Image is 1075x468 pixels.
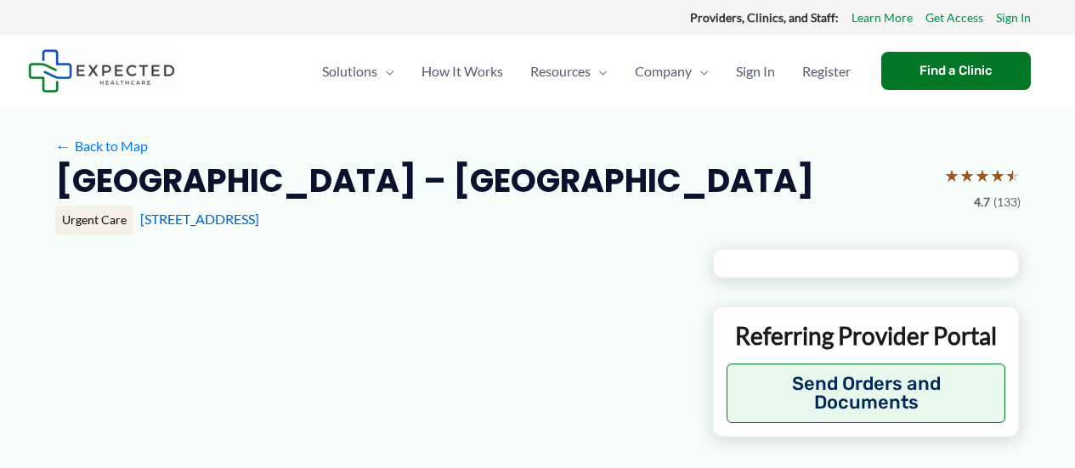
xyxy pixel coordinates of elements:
[692,42,709,101] span: Menu Toggle
[308,42,864,101] nav: Primary Site Navigation
[975,160,990,191] span: ★
[722,42,789,101] a: Sign In
[55,138,71,154] span: ←
[996,7,1031,29] a: Sign In
[990,160,1005,191] span: ★
[993,191,1021,213] span: (133)
[322,42,377,101] span: Solutions
[852,7,913,29] a: Learn More
[591,42,608,101] span: Menu Toggle
[621,42,722,101] a: CompanyMenu Toggle
[802,42,851,101] span: Register
[736,42,775,101] span: Sign In
[55,206,133,234] div: Urgent Care
[140,211,259,227] a: [STREET_ADDRESS]
[308,42,408,101] a: SolutionsMenu Toggle
[974,191,990,213] span: 4.7
[55,160,814,201] h2: [GEOGRAPHIC_DATA] – [GEOGRAPHIC_DATA]
[789,42,864,101] a: Register
[377,42,394,101] span: Menu Toggle
[517,42,621,101] a: ResourcesMenu Toggle
[727,320,1006,351] p: Referring Provider Portal
[881,52,1031,90] a: Find a Clinic
[1005,160,1021,191] span: ★
[422,42,503,101] span: How It Works
[28,49,175,93] img: Expected Healthcare Logo - side, dark font, small
[635,42,692,101] span: Company
[690,10,839,25] strong: Providers, Clinics, and Staff:
[55,133,148,159] a: ←Back to Map
[727,364,1006,423] button: Send Orders and Documents
[925,7,983,29] a: Get Access
[959,160,975,191] span: ★
[408,42,517,101] a: How It Works
[530,42,591,101] span: Resources
[944,160,959,191] span: ★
